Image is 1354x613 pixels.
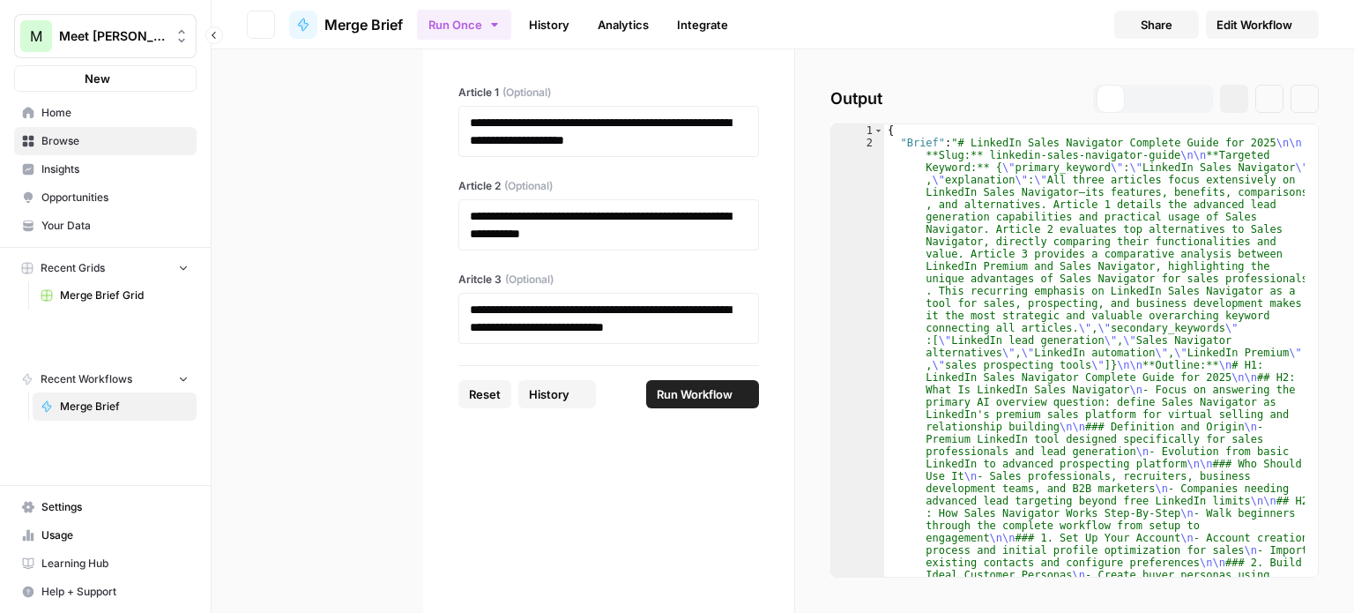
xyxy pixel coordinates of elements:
[41,527,189,543] span: Usage
[14,521,197,549] a: Usage
[41,105,189,121] span: Home
[504,178,553,194] span: (Optional)
[14,14,197,58] button: Workspace: Meet Alfred SEO
[14,578,197,606] button: Help + Support
[33,392,197,421] a: Merge Brief
[458,380,511,408] button: Reset
[502,85,551,101] span: (Optional)
[587,11,659,39] a: Analytics
[41,218,189,234] span: Your Data
[469,385,501,403] span: Reset
[1206,11,1319,39] a: Edit Workflow
[41,556,189,572] span: Learning Hub
[85,70,110,87] span: New
[1216,16,1292,34] span: Edit Workflow
[830,85,1319,113] h2: Output
[14,127,197,155] a: Browse
[646,380,759,408] button: Run Workflow
[518,11,580,39] a: History
[417,10,511,40] button: Run Once
[14,255,197,281] button: Recent Grids
[33,281,197,310] a: Merge Brief Grid
[14,155,197,183] a: Insights
[529,385,569,403] span: History
[1141,16,1172,34] span: Share
[59,27,166,45] span: Meet [PERSON_NAME]
[41,584,189,600] span: Help + Support
[505,272,554,288] span: (Optional)
[657,385,733,403] span: Run Workflow
[60,288,189,303] span: Merge Brief Grid
[41,499,189,515] span: Settings
[1114,11,1199,39] button: Share
[458,85,759,101] label: Article 1
[14,212,197,240] a: Your Data
[458,272,759,288] label: Aritcle 3
[14,99,197,127] a: Home
[14,183,197,212] a: Opportunities
[41,161,189,177] span: Insights
[14,65,197,92] button: New
[14,366,197,392] button: Recent Workflows
[666,11,739,39] a: Integrate
[60,399,189,415] span: Merge Brief
[41,190,189,206] span: Opportunities
[14,549,197,578] a: Learning Hub
[458,178,759,194] label: Article 2
[324,14,403,35] span: Merge Brief
[30,26,42,47] span: M
[41,371,132,387] span: Recent Workflows
[289,11,403,39] a: Merge Brief
[518,380,596,408] button: History
[41,260,105,276] span: Recent Grids
[874,124,883,137] span: Toggle code folding, rows 1 through 2756
[41,133,189,149] span: Browse
[14,493,197,521] a: Settings
[831,124,884,137] div: 1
